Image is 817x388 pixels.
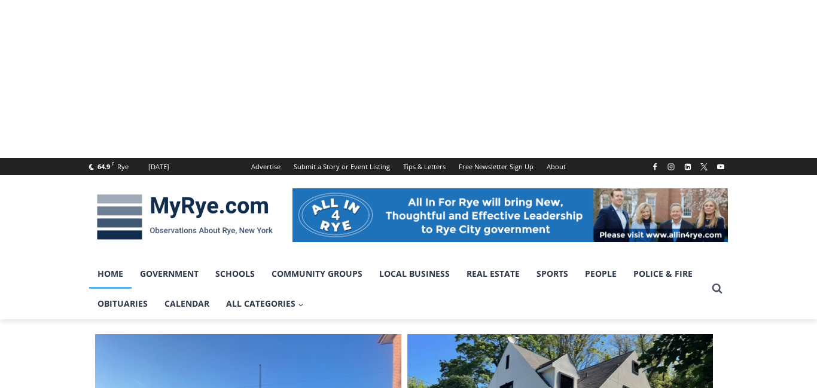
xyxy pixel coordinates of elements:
[89,259,706,319] nav: Primary Navigation
[89,186,281,248] img: MyRye.com
[371,259,458,289] a: Local Business
[528,259,577,289] a: Sports
[540,158,572,175] a: About
[697,160,711,174] a: X
[263,259,371,289] a: Community Groups
[452,158,540,175] a: Free Newsletter Sign Up
[245,158,287,175] a: Advertise
[245,158,572,175] nav: Secondary Navigation
[218,289,312,319] a: All Categories
[226,297,304,310] span: All Categories
[112,160,114,167] span: F
[648,160,662,174] a: Facebook
[681,160,695,174] a: Linkedin
[625,259,701,289] a: Police & Fire
[292,188,728,242] img: All in for Rye
[577,259,625,289] a: People
[664,160,678,174] a: Instagram
[706,278,728,300] button: View Search Form
[148,161,169,172] div: [DATE]
[132,259,207,289] a: Government
[397,158,452,175] a: Tips & Letters
[207,259,263,289] a: Schools
[156,289,218,319] a: Calendar
[97,162,110,171] span: 64.9
[89,259,132,289] a: Home
[89,289,156,319] a: Obituaries
[714,160,728,174] a: YouTube
[117,161,129,172] div: Rye
[287,158,397,175] a: Submit a Story or Event Listing
[458,259,528,289] a: Real Estate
